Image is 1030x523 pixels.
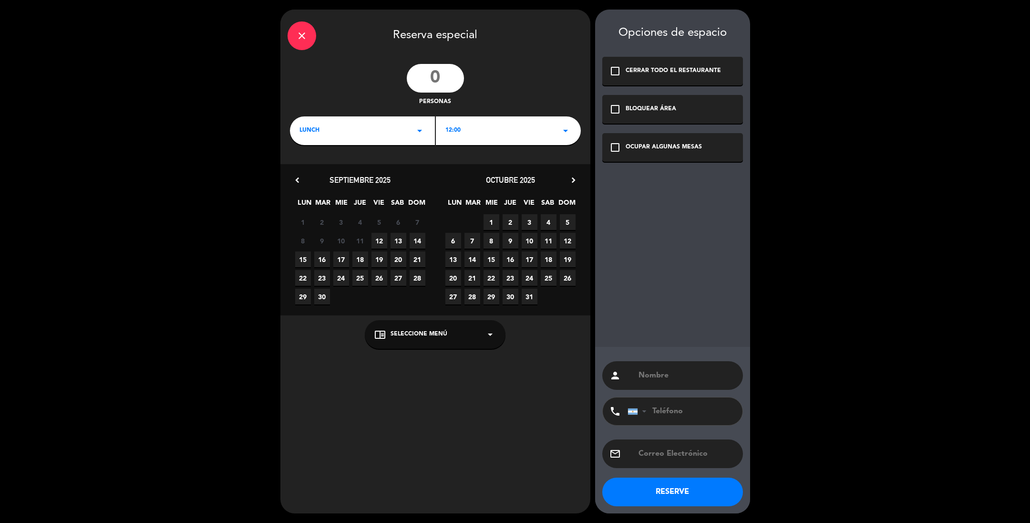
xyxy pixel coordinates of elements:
span: 14 [410,233,425,249]
span: 18 [352,251,368,267]
span: 6 [391,214,406,230]
span: 12 [560,233,576,249]
span: 29 [295,289,311,304]
span: 22 [295,270,311,286]
span: 2 [503,214,518,230]
span: VIE [371,197,387,213]
span: LUN [297,197,312,213]
span: MAR [315,197,331,213]
button: RESERVE [602,478,743,506]
input: Correo Electrónico [638,447,736,460]
span: 8 [484,233,499,249]
span: LUN [447,197,463,213]
span: 21 [464,270,480,286]
span: 19 [371,251,387,267]
i: check_box_outline_blank [609,65,621,77]
div: Reserva especial [280,10,590,59]
span: 12 [371,233,387,249]
span: JUE [352,197,368,213]
span: 9 [314,233,330,249]
i: person [609,370,621,381]
span: 5 [560,214,576,230]
div: Opciones de espacio [602,26,743,40]
span: 17 [333,251,349,267]
span: DOM [558,197,574,213]
span: 16 [503,251,518,267]
input: Nombre [638,369,736,382]
span: MIE [334,197,350,213]
span: 13 [391,233,406,249]
i: arrow_drop_down [560,125,571,136]
i: arrow_drop_down [414,125,425,136]
span: 8 [295,233,311,249]
span: 14 [464,251,480,267]
span: 20 [391,251,406,267]
span: 10 [522,233,537,249]
span: 23 [503,270,518,286]
span: 27 [445,289,461,304]
i: chrome_reader_mode [374,329,386,340]
span: 18 [541,251,556,267]
span: 3 [333,214,349,230]
span: 25 [352,270,368,286]
i: chevron_left [292,175,302,185]
span: 6 [445,233,461,249]
span: 4 [352,214,368,230]
span: JUE [503,197,518,213]
span: 29 [484,289,499,304]
span: 5 [371,214,387,230]
span: 26 [371,270,387,286]
span: 1 [295,214,311,230]
div: BLOQUEAR ÁREA [626,105,676,114]
span: 2 [314,214,330,230]
i: check_box_outline_blank [609,142,621,153]
span: 10 [333,233,349,249]
div: Argentina: +54 [628,398,650,425]
span: 9 [503,233,518,249]
input: Teléfono [628,397,732,425]
span: 12:00 [445,126,461,136]
span: 22 [484,270,499,286]
span: septiembre 2025 [330,175,391,185]
i: phone [609,406,621,417]
span: 28 [464,289,480,304]
span: 23 [314,270,330,286]
span: SAB [540,197,556,213]
i: chevron_right [568,175,578,185]
span: LUNCH [299,126,319,136]
span: 24 [522,270,537,286]
span: 28 [410,270,425,286]
i: email [609,448,621,460]
span: 30 [314,289,330,304]
span: MAR [465,197,481,213]
span: 20 [445,270,461,286]
span: 27 [391,270,406,286]
span: octubre 2025 [486,175,535,185]
span: 7 [410,214,425,230]
span: Seleccione Menú [391,330,447,339]
input: 0 [407,64,464,93]
span: 31 [522,289,537,304]
span: 30 [503,289,518,304]
div: CERRAR TODO EL RESTAURANTE [626,66,721,76]
span: 25 [541,270,556,286]
span: 11 [541,233,556,249]
span: 7 [464,233,480,249]
span: 1 [484,214,499,230]
i: close [296,30,308,42]
span: DOM [408,197,424,213]
span: VIE [521,197,537,213]
span: 19 [560,251,576,267]
span: 26 [560,270,576,286]
span: personas [419,97,451,107]
span: 4 [541,214,556,230]
span: 21 [410,251,425,267]
i: check_box_outline_blank [609,104,621,115]
span: 11 [352,233,368,249]
span: MIE [484,197,500,213]
span: SAB [390,197,405,213]
span: 15 [295,251,311,267]
div: OCUPAR ALGUNAS MESAS [626,143,702,152]
span: 17 [522,251,537,267]
i: arrow_drop_down [484,329,496,340]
